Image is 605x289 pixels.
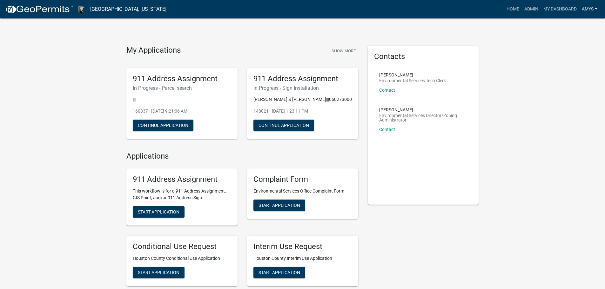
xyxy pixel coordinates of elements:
[133,242,231,251] h5: Conditional Use Request
[259,203,300,208] span: Start Application
[138,270,179,275] span: Start Application
[133,267,185,278] button: Start Application
[379,113,467,122] p: Environmental Services Director/Zoning Administrator
[379,73,446,77] p: [PERSON_NAME]
[253,120,314,131] button: Continue Application
[253,267,305,278] button: Start Application
[133,96,231,103] p: |||
[253,175,352,184] h5: Complaint Form
[541,3,579,15] a: My Dashboard
[126,152,358,161] h4: Applications
[133,74,231,83] h5: 911 Address Assignment
[133,85,231,91] h6: In Progress - Parcel search
[329,46,358,56] button: Show More
[126,46,181,55] h4: My Applications
[253,200,305,211] button: Start Application
[253,255,352,262] p: Houston County Interim Use Application
[133,175,231,184] h5: 911 Address Assignment
[133,206,185,218] button: Start Application
[253,242,352,251] h5: Interim Use Request
[133,188,231,201] p: This workflow is for a 911 Address Assignment, GIS Point, and/or 911 Address Sign.
[253,96,352,103] p: [PERSON_NAME] & [PERSON_NAME]|||060273000
[379,88,395,93] a: Contact
[133,255,231,262] p: Houston County Conditional Use Application
[133,108,231,115] p: 160837 - [DATE] 9:21:06 AM
[133,120,193,131] button: Continue Application
[379,108,467,112] p: [PERSON_NAME]
[504,3,522,15] a: Home
[379,127,395,132] a: Contact
[522,3,541,15] a: Admin
[579,3,600,15] a: AmyS
[78,5,85,13] img: Houston County, Minnesota
[90,4,166,15] a: [GEOGRAPHIC_DATA], [US_STATE]
[253,108,352,115] p: 148021 - [DATE] 1:23:11 PM
[379,78,446,83] p: Environmental Services Tech Clerk
[374,52,473,61] h5: Contacts
[253,74,352,83] h5: 911 Address Assignment
[253,85,352,91] h6: In Progress - Sign Installation
[259,270,300,275] span: Start Application
[253,188,352,194] p: Environmental Services Office Complaint Form
[138,209,179,214] span: Start Application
